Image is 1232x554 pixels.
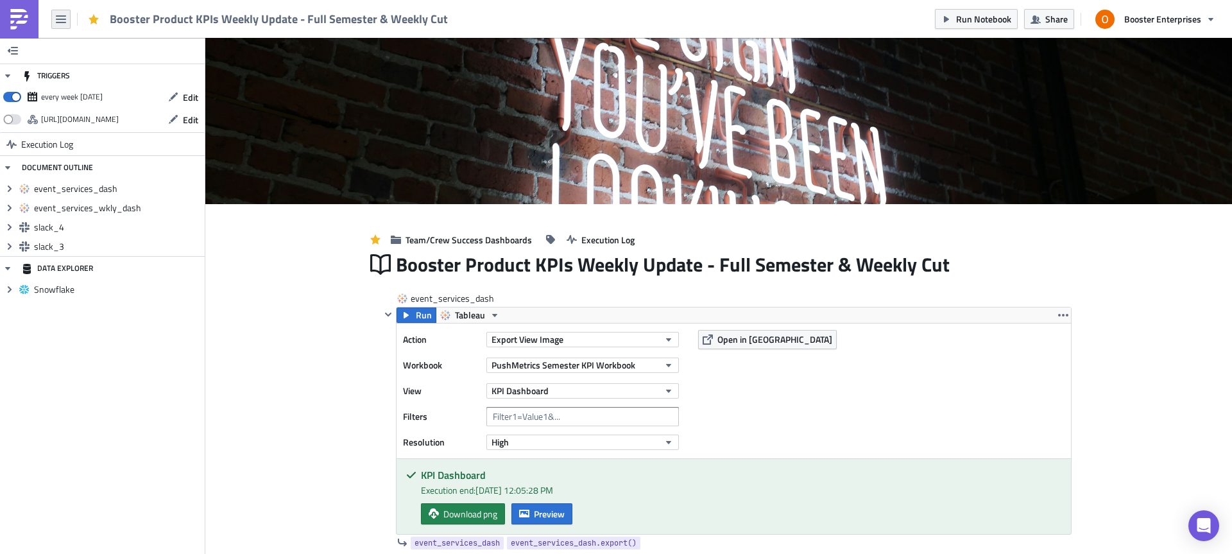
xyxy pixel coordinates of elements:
span: event_services_dash [411,292,495,305]
button: Export View Image [486,332,679,347]
span: Booster Product KPIs Weekly Update - Full Semester & Weekly Cut [396,252,951,277]
img: PushMetrics [9,9,30,30]
strong: Past Week vs. Fall 2024 [5,5,105,15]
button: Preview [511,503,572,524]
button: Booster Enterprises [1088,5,1222,33]
div: TRIGGERS [22,64,70,87]
span: Tableau [455,307,485,323]
label: Filters [403,407,480,426]
a: event_services_dash [411,537,504,550]
button: PushMetrics Semester KPI Workbook [486,358,679,373]
button: Tableau [436,307,504,323]
span: KPI Dashboard [492,384,549,397]
div: Execution end: [DATE] 12:05:28 PM [421,483,1061,497]
div: DOCUMENT OUTLINE [22,156,93,179]
span: Download png [443,507,497,521]
span: event_services_dash [415,537,500,550]
div: DATA EXPLORER [22,257,93,280]
button: Edit [162,110,205,130]
img: Cover Image [205,38,1232,204]
button: Edit [162,87,205,107]
button: Run [397,307,436,323]
span: Booster Product KPIs Weekly Update - Full Semester & Weekly Cut [110,12,449,26]
span: Edit [183,91,198,104]
span: Snowflake [34,284,201,295]
button: KPI Dashboard [486,383,679,399]
span: Run [416,307,432,323]
span: Booster Enterprises [1124,12,1201,26]
button: High [486,435,679,450]
span: Open in [GEOGRAPHIC_DATA] [717,333,832,346]
h5: KPI Dashboard [421,470,1061,480]
span: event_services_wkly_dash [34,202,201,214]
span: slack_3 [34,241,201,252]
span: Execution Log [581,233,635,247]
span: Run Notebook [956,12,1011,26]
span: Execution Log [21,133,73,156]
span: PushMetrics Semester KPI Workbook [492,358,635,372]
label: Resolution [403,433,480,452]
a: KPI Dashboard Link [5,33,85,44]
span: Share [1045,12,1068,26]
strong: This Semester vs. Fall 2024 [5,5,122,15]
label: View [403,381,480,401]
a: Download png [421,503,505,524]
span: slack_4 [34,221,201,233]
button: Execution Log [560,230,641,250]
button: Run Notebook [935,9,1018,29]
span: event_services_dash [34,183,201,195]
button: Team/Crew Success Dashboards [384,230,538,250]
input: Filter1=Value1&... [486,407,679,426]
label: Action [403,330,480,349]
div: every week on Monday [41,87,103,107]
button: Share [1024,9,1074,29]
span: Preview [534,507,565,521]
em: Full, Shared, & Support Repeat Schools [5,19,164,30]
div: https://pushmetrics.io/api/v1/report/2xLYZAdlyQ/webhook?token=8dc282e0788247adbf8863d863b31f3d [41,110,119,129]
button: Open in [GEOGRAPHIC_DATA] [698,330,837,349]
button: Hide content [381,307,396,322]
body: Rich Text Area. Press ALT-0 for help. [5,5,642,44]
span: Edit [183,113,198,126]
div: Open Intercom Messenger [1188,510,1219,541]
span: event_services_dash.export() [511,537,637,550]
span: Export View Image [492,333,563,346]
span: High [492,435,509,449]
span: Team/Crew Success Dashboards [406,233,532,247]
a: event_services_dash.export() [507,537,640,550]
img: Avatar [1094,8,1116,30]
label: Workbook [403,356,480,375]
